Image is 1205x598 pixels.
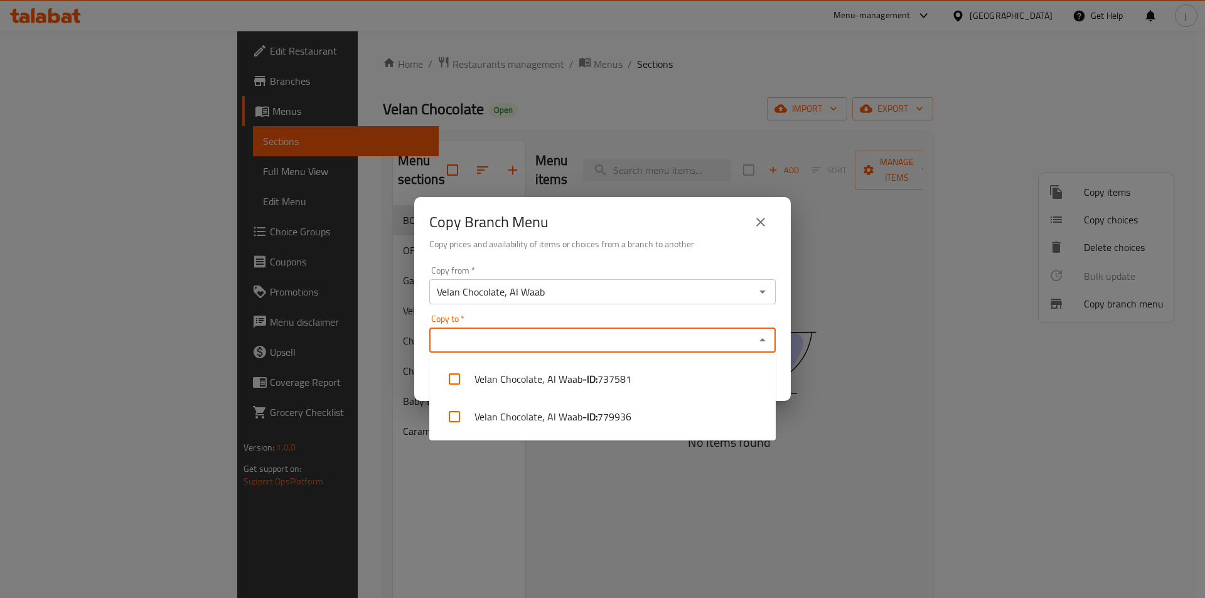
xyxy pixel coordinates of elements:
button: close [746,207,776,237]
b: - ID: [582,371,597,387]
h2: Copy Branch Menu [429,212,549,232]
li: Velan Chocolate, Al Waab [429,398,776,435]
button: Open [754,283,771,301]
span: 737581 [597,371,631,387]
li: Velan Chocolate, Al Waab [429,360,776,398]
b: - ID: [582,409,597,424]
h6: Copy prices and availability of items or choices from a branch to another [429,237,776,251]
span: 779936 [597,409,631,424]
button: Close [754,331,771,349]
